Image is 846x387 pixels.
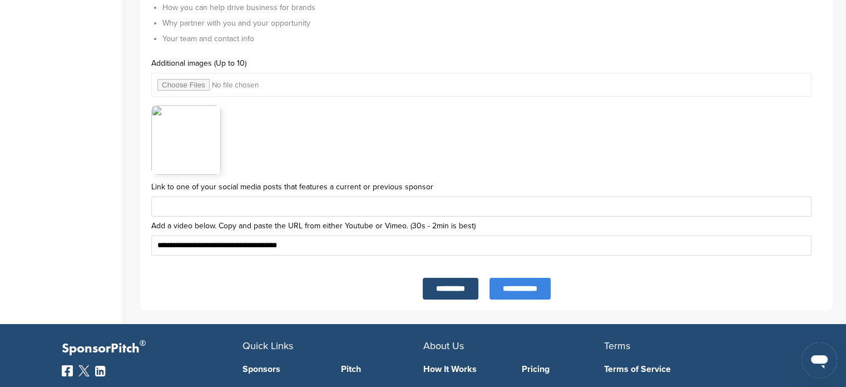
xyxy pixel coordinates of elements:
[243,365,325,374] a: Sponsors
[151,183,822,191] label: Link to one of your social media posts that features a current or previous sponsor
[151,60,822,67] label: Additional images (Up to 10)
[522,365,604,374] a: Pricing
[423,340,464,352] span: About Us
[62,365,73,376] img: Facebook
[162,17,822,29] li: Why partner with you and your opportunity
[604,365,768,374] a: Terms of Service
[341,365,423,374] a: Pitch
[151,105,221,175] img: new
[423,365,506,374] a: How It Works
[62,341,243,357] p: SponsorPitch
[78,365,90,376] img: Twitter
[604,340,630,352] span: Terms
[162,33,822,45] li: Your team and contact info
[243,340,293,352] span: Quick Links
[802,342,837,378] iframe: Button to launch messaging window
[162,2,822,13] li: How you can help drive business for brands
[140,336,146,350] span: ®
[151,222,822,230] label: Add a video below. Copy and paste the URL from either Youtube or Vimeo. (30s - 2min is best)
